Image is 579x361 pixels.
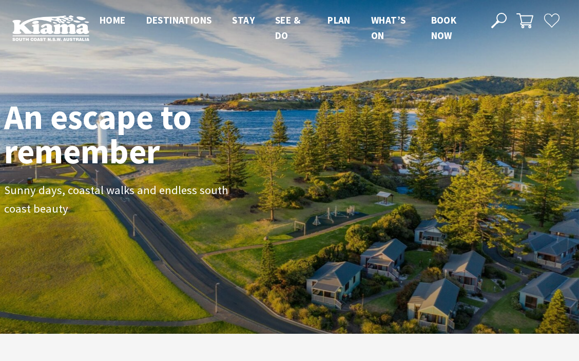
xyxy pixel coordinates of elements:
span: Book now [431,14,457,42]
span: Destinations [146,14,212,26]
span: See & Do [275,14,300,42]
p: Sunny days, coastal walks and endless south coast beauty [4,181,235,218]
img: Kiama Logo [12,15,89,42]
span: Stay [232,14,255,26]
h1: An escape to remember [4,100,286,168]
span: Plan [327,14,351,26]
nav: Main Menu [89,12,479,44]
span: What’s On [371,14,406,42]
span: Home [100,14,126,26]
